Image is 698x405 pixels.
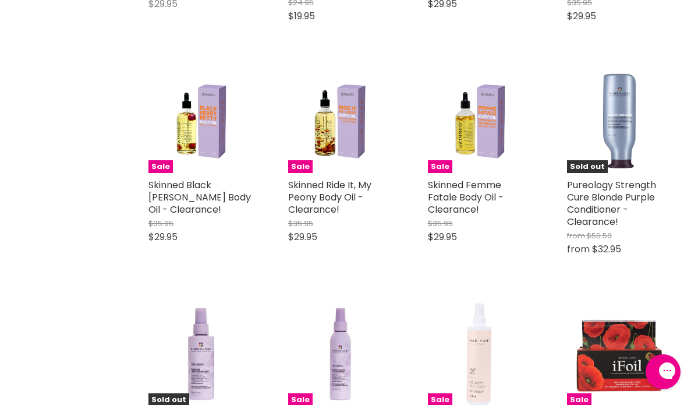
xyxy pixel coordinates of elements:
a: Skinned Ride It, My Peony Body Oil - Clearance!Sale [288,69,393,174]
span: Sale [288,160,313,174]
a: Skinned Femme Fatale Body Oil - Clearance!Sale [428,69,533,174]
a: Skinned Black Berry Betty Body Oil - Clearance!Sale [148,69,253,174]
span: $56.50 [587,230,612,241]
span: Sale [148,160,173,174]
span: $35.95 [428,218,453,229]
span: $29.95 [428,230,457,244]
img: Skinned Femme Fatale Body Oil - Clearance! [441,69,519,174]
a: Pureology Strength Cure Blonde Purple Conditioner - Clearance!Sold out [567,69,672,174]
a: Skinned Black [PERSON_NAME] Body Oil - Clearance! [148,178,251,216]
img: Skinned Black Berry Betty Body Oil - Clearance! [161,69,240,174]
span: from [567,230,585,241]
a: Pureology Strength Cure Blonde Purple Conditioner - Clearance! [567,178,656,228]
img: Pureology Strength Cure Blonde Purple Conditioner - Clearance! [567,69,672,174]
span: $29.95 [288,230,317,244]
img: Skinned Ride It, My Peony Body Oil - Clearance! [301,69,380,174]
span: $29.95 [148,230,178,244]
span: Sold out [567,160,608,174]
span: $35.95 [148,218,173,229]
iframe: Gorgias live chat messenger [640,350,686,393]
span: $32.95 [592,242,621,256]
span: Sale [428,160,452,174]
span: $29.95 [567,9,596,23]
span: $35.95 [288,218,313,229]
a: Skinned Femme Fatale Body Oil - Clearance! [428,178,504,216]
span: $19.95 [288,9,315,23]
a: Skinned Ride It, My Peony Body Oil - Clearance! [288,178,371,216]
span: from [567,242,590,256]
